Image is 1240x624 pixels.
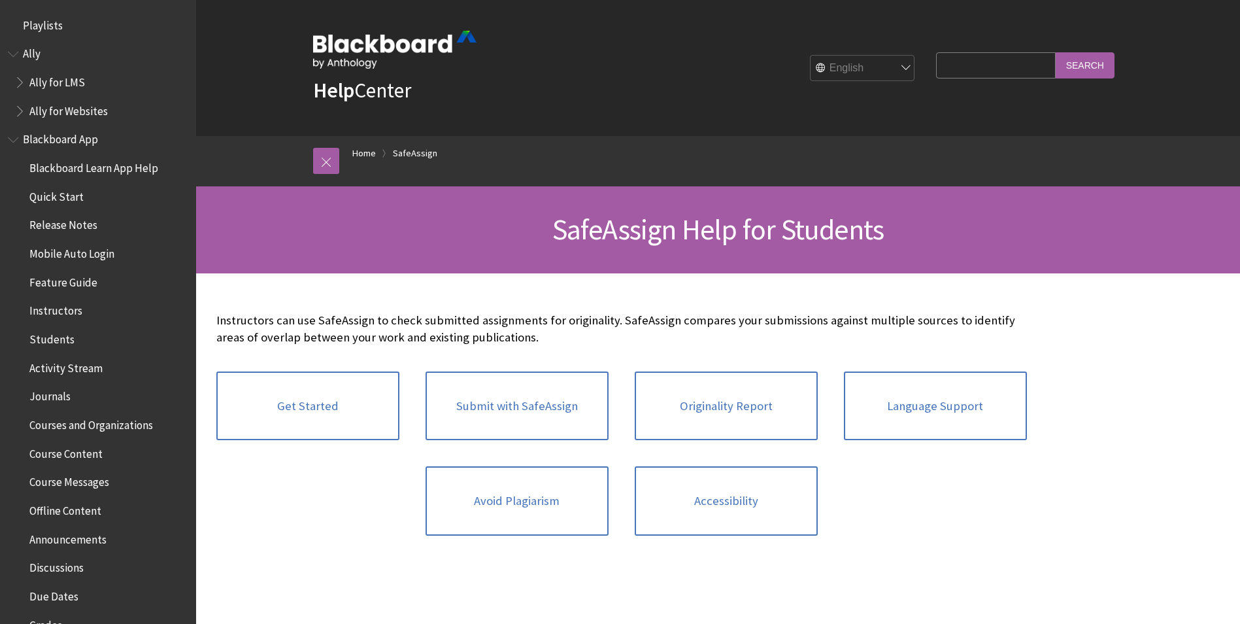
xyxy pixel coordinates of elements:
a: Originality Report [635,372,818,441]
nav: Book outline for Playlists [8,14,188,37]
span: Courses and Organizations [29,414,153,432]
span: Blackboard Learn App Help [29,157,158,175]
input: Search [1056,52,1114,78]
span: Instructors [29,300,82,318]
a: Language Support [844,372,1027,441]
span: Course Messages [29,472,109,489]
a: Avoid Plagiarism [426,466,609,536]
p: Instructors can use SafeAssign to check submitted assignments for originality. SafeAssign compare... [216,312,1027,346]
span: Quick Start [29,186,84,203]
nav: Book outline for Anthology Ally Help [8,43,188,122]
span: Offline Content [29,500,101,517]
span: Discussions [29,557,84,574]
span: SafeAssign Help for Students [552,211,884,247]
span: Announcements [29,529,107,546]
span: Due Dates [29,585,78,603]
img: Blackboard by Anthology [313,31,477,69]
span: Course Content [29,443,103,460]
strong: Help [313,77,354,103]
a: Home [352,145,376,162]
span: Journals [29,386,71,404]
span: Students [29,328,75,346]
span: Ally for Websites [29,100,108,118]
a: Get Started [216,372,399,441]
a: Submit with SafeAssign [426,372,609,441]
a: HelpCenter [313,77,411,103]
span: Release Notes [29,215,97,232]
span: Ally for LMS [29,71,85,89]
span: Feature Guide [29,271,97,289]
a: SafeAssign [393,145,437,162]
span: Blackboard App [23,129,98,147]
span: Activity Stream [29,357,103,375]
span: Mobile Auto Login [29,243,114,260]
a: Accessibility [635,466,818,536]
span: Ally [23,43,41,61]
select: Site Language Selector [811,56,915,82]
span: Playlists [23,14,63,32]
